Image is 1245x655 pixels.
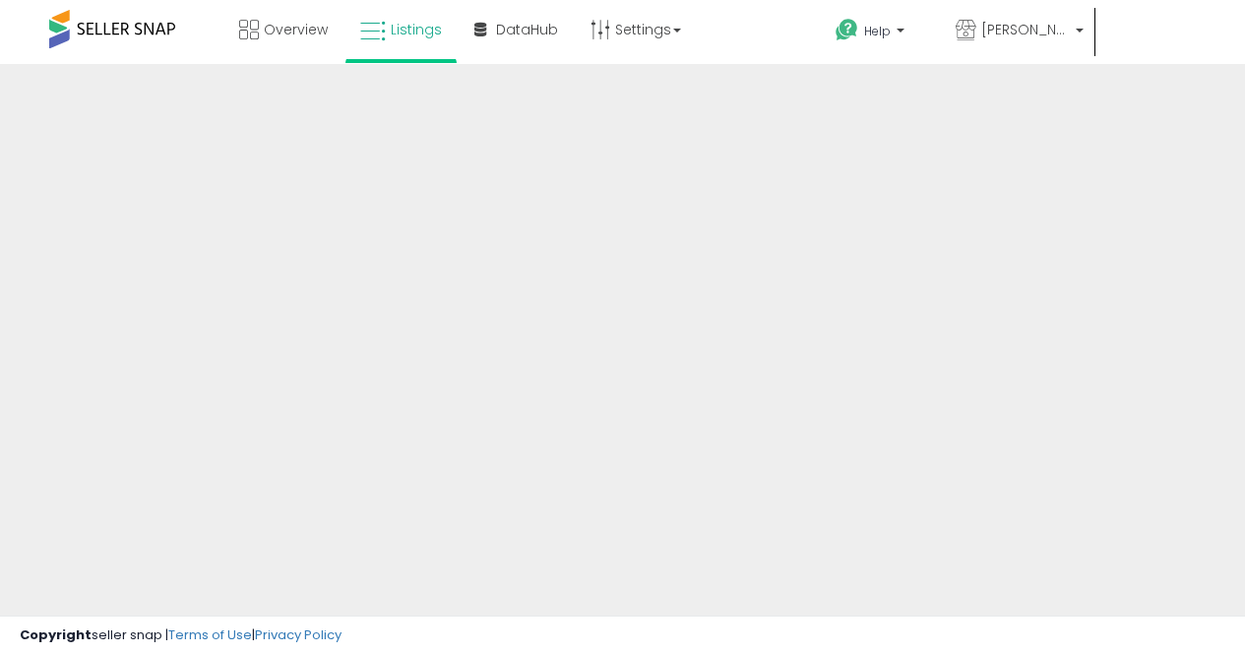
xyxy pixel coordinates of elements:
strong: Copyright [20,625,92,644]
div: seller snap | | [20,626,342,645]
span: Listings [391,20,442,39]
a: Help [820,3,938,64]
span: Help [864,23,891,39]
a: Terms of Use [168,625,252,644]
a: Privacy Policy [255,625,342,644]
span: [PERSON_NAME] Online Stores [981,20,1070,39]
i: Get Help [835,18,859,42]
span: Overview [264,20,328,39]
span: DataHub [496,20,558,39]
